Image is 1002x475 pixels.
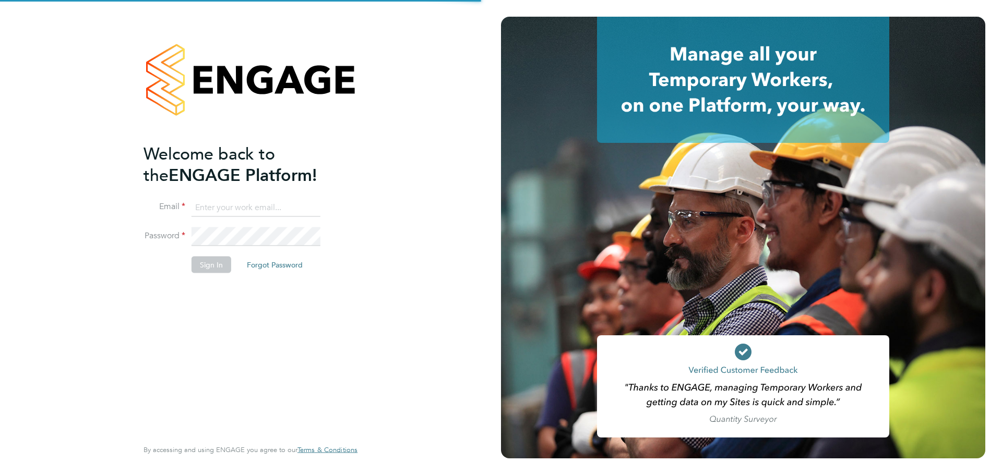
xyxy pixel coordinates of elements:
button: Forgot Password [238,257,311,273]
input: Enter your work email... [192,198,320,217]
span: Welcome back to the [144,143,275,185]
button: Sign In [192,257,231,273]
a: Terms & Conditions [297,446,357,454]
label: Password [144,230,185,241]
span: By accessing and using ENGAGE you agree to our [144,445,357,454]
h2: ENGAGE Platform! [144,143,347,186]
label: Email [144,201,185,212]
